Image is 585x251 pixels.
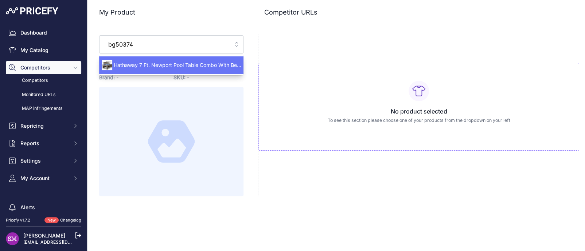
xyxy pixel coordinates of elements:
[6,7,58,15] img: Pricefy Logo
[6,74,81,87] a: Competitors
[102,60,112,70] img: BG50374-regular-view-001.png
[6,201,81,214] a: Alerts
[99,7,243,17] h3: My Product
[20,64,68,71] span: Competitors
[20,140,68,147] span: Reports
[116,74,118,80] span: -
[187,74,189,80] span: -
[20,175,68,182] span: My Account
[23,239,100,245] a: [EMAIL_ADDRESS][DOMAIN_NAME]
[265,107,573,116] h3: No product selected
[44,217,59,223] span: New
[6,26,81,242] nav: Sidebar
[6,88,81,101] a: Monitored URLs
[6,26,81,39] a: Dashboard
[20,122,68,130] span: Repricing
[60,218,81,223] a: Changelog
[173,74,186,80] span: SKU:
[6,44,81,57] a: My Catalog
[99,61,243,69] span: Hathaway 7 Ft. Newport Pool Table Combo With Benches Rustic Gray Color - Rustic Gray - 84-In L X ...
[6,217,30,223] div: Pricefy v1.7.2
[6,102,81,115] a: MAP infringements
[265,117,573,124] p: To see this section please choose one of your products from the dropdown on your left
[6,137,81,150] button: Reports
[6,61,81,74] button: Competitors
[6,172,81,185] button: My Account
[20,157,68,164] span: Settings
[23,232,65,239] a: [PERSON_NAME]
[99,74,115,80] span: Brand:
[264,7,317,17] h3: Competitor URLs
[6,154,81,167] button: Settings
[6,119,81,132] button: Repricing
